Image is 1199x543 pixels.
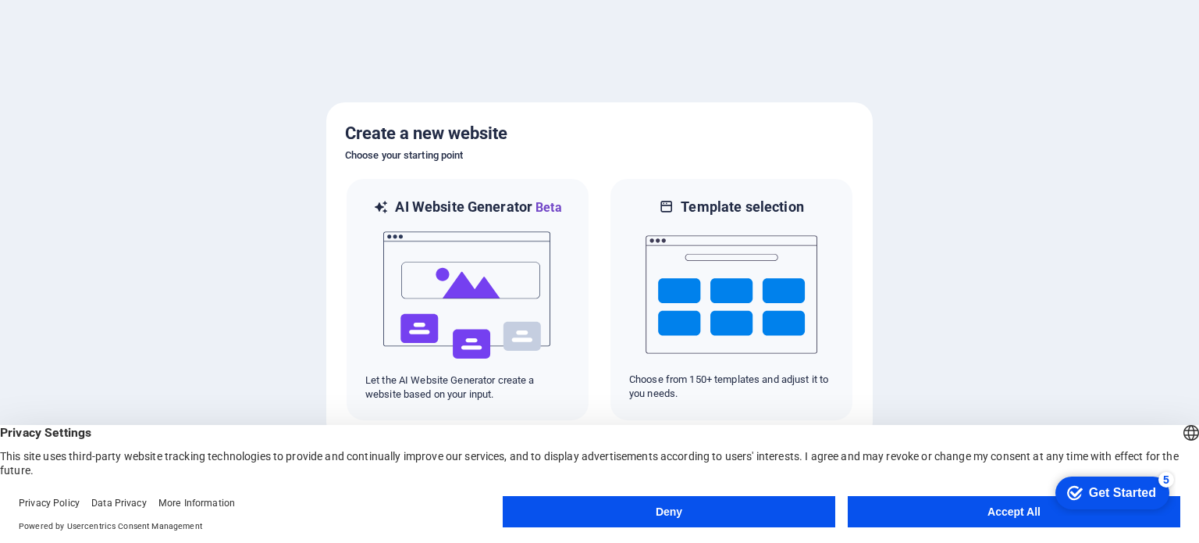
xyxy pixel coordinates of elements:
h6: AI Website Generator [395,198,561,217]
div: Template selectionChoose from 150+ templates and adjust it to you needs. [609,177,854,422]
h5: Create a new website [345,121,854,146]
h6: Template selection [681,198,803,216]
p: Choose from 150+ templates and adjust it to you needs. [629,373,834,401]
h6: Choose your starting point [345,146,854,165]
span: Beta [532,200,562,215]
img: ai [382,217,553,373]
p: Let the AI Website Generator create a website based on your input. [365,373,570,402]
div: AI Website GeneratorBetaaiLet the AI Website Generator create a website based on your input. [345,177,590,422]
div: Get Started 5 items remaining, 0% complete [12,8,126,41]
div: 5 [116,3,131,19]
div: Get Started [46,17,113,31]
